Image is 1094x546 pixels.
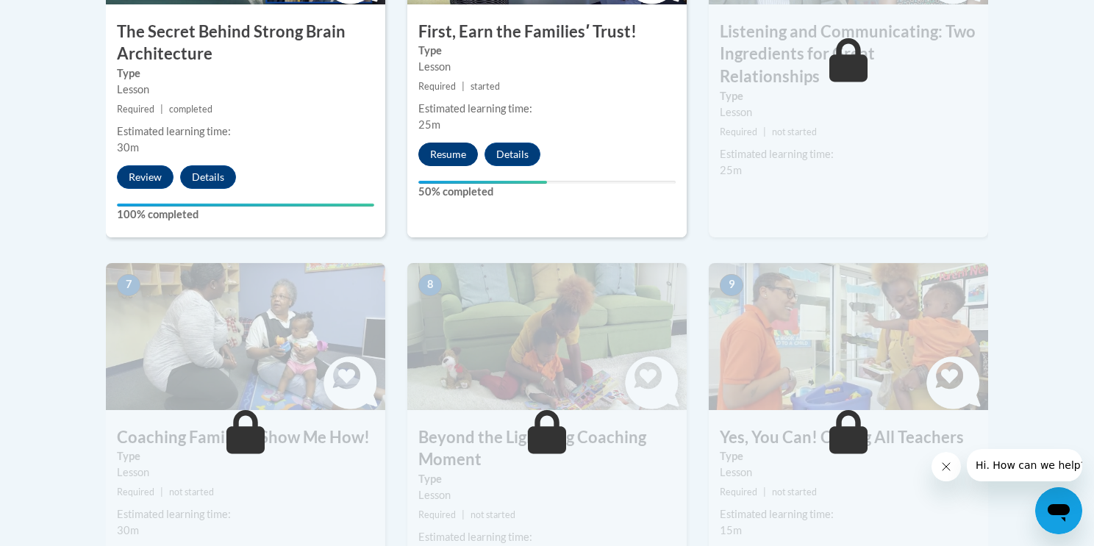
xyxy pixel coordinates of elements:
[160,486,163,497] span: |
[117,486,154,497] span: Required
[720,126,757,137] span: Required
[462,509,465,520] span: |
[160,104,163,115] span: |
[418,471,676,487] label: Type
[117,274,140,296] span: 7
[418,143,478,166] button: Resume
[418,184,676,200] label: 50% completed
[720,146,977,162] div: Estimated learning time:
[117,448,374,464] label: Type
[763,126,766,137] span: |
[169,104,212,115] span: completed
[720,274,743,296] span: 9
[117,206,374,223] label: 100% completed
[967,449,1082,481] iframe: Message from company
[407,263,687,410] img: Course Image
[720,524,742,536] span: 15m
[772,126,817,137] span: not started
[720,448,977,464] label: Type
[407,21,687,43] h3: First, Earn the Familiesʹ Trust!
[117,464,374,481] div: Lesson
[709,426,988,449] h3: Yes, You Can! Calling All Teachers
[117,506,374,522] div: Estimated learning time:
[180,165,236,189] button: Details
[418,529,676,545] div: Estimated learning time:
[485,143,540,166] button: Details
[763,486,766,497] span: |
[462,81,465,92] span: |
[117,165,174,189] button: Review
[117,104,154,115] span: Required
[106,263,385,410] img: Course Image
[117,141,139,154] span: 30m
[720,164,742,176] span: 25m
[709,263,988,410] img: Course Image
[418,487,676,503] div: Lesson
[772,486,817,497] span: not started
[418,274,442,296] span: 8
[9,10,119,22] span: Hi. How can we help?
[471,81,500,92] span: started
[720,506,977,522] div: Estimated learning time:
[418,43,676,59] label: Type
[106,21,385,66] h3: The Secret Behind Strong Brain Architecture
[117,123,374,140] div: Estimated learning time:
[418,509,456,520] span: Required
[709,21,988,88] h3: Listening and Communicating: Two Ingredients for Great Relationships
[169,486,214,497] span: not started
[720,464,977,481] div: Lesson
[720,88,977,104] label: Type
[117,204,374,206] div: Your progress
[418,181,547,184] div: Your progress
[117,82,374,98] div: Lesson
[1035,487,1082,534] iframe: Button to launch messaging window
[418,59,676,75] div: Lesson
[117,524,139,536] span: 30m
[418,118,440,131] span: 25m
[407,426,687,472] h3: Beyond the Lightning Coaching Moment
[720,104,977,121] div: Lesson
[932,452,961,481] iframe: Close message
[106,426,385,449] h3: Coaching Families? Show Me How!
[720,486,757,497] span: Required
[418,101,676,117] div: Estimated learning time:
[418,81,456,92] span: Required
[471,509,515,520] span: not started
[117,65,374,82] label: Type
